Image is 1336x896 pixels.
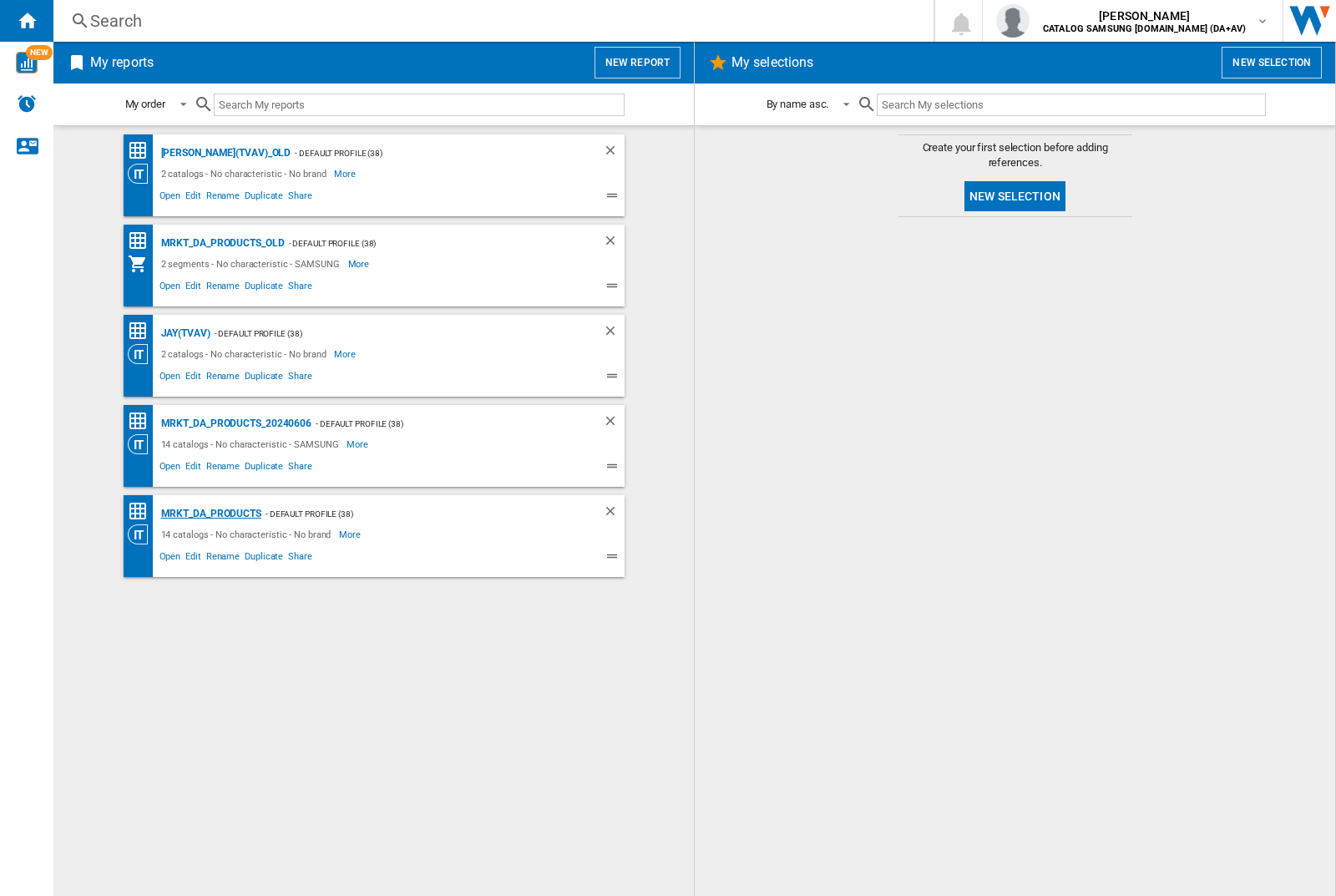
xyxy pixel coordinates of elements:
[334,164,358,184] span: More
[898,140,1132,170] span: Create your first selection before adding references.
[204,188,242,208] span: Rename
[183,549,204,569] span: Edit
[157,233,285,254] div: MRKT_DA_PRODUCTS_OLD
[183,368,204,388] span: Edit
[286,188,315,208] span: Share
[291,143,569,164] div: - Default profile (38)
[603,233,625,254] div: Delete
[1222,47,1322,78] button: New selection
[157,188,184,208] span: Open
[128,434,157,454] div: Category View
[128,524,157,544] div: Category View
[339,524,363,544] span: More
[157,504,261,524] div: MRKT_DA_PRODUCTS
[603,504,625,524] div: Delete
[157,323,210,344] div: JAY(TVAV)
[1043,8,1246,24] span: [PERSON_NAME]
[90,9,890,33] div: Search
[877,94,1265,116] input: Search My selections
[261,504,569,524] div: - Default profile (38)
[157,278,184,298] span: Open
[603,413,625,434] div: Delete
[16,52,38,73] img: wise-card.svg
[286,549,315,569] span: Share
[348,254,372,274] span: More
[204,278,242,298] span: Rename
[157,344,335,364] div: 2 catalogs - No characteristic - No brand
[157,368,184,388] span: Open
[242,278,286,298] span: Duplicate
[347,434,371,454] span: More
[183,458,204,478] span: Edit
[996,4,1030,38] img: profile.jpg
[286,278,315,298] span: Share
[128,411,157,432] div: Price Matrix
[157,164,335,184] div: 2 catalogs - No characteristic - No brand
[128,164,157,184] div: Category View
[595,47,681,78] button: New report
[128,321,157,342] div: Price Matrix
[183,188,204,208] span: Edit
[964,181,1065,211] button: New selection
[767,98,829,110] div: By name asc.
[210,323,569,344] div: - Default profile (38)
[603,143,625,164] div: Delete
[242,368,286,388] span: Duplicate
[1043,23,1246,34] b: CATALOG SAMSUNG [DOMAIN_NAME] (DA+AV)
[26,45,53,60] span: NEW
[603,323,625,344] div: Delete
[728,47,817,78] h2: My selections
[157,413,312,434] div: MRKT_DA_PRODUCTS_20240606
[128,254,157,274] div: My Assortment
[157,254,348,274] div: 2 segments - No characteristic - SAMSUNG
[157,549,184,569] span: Open
[214,94,625,116] input: Search My reports
[87,47,157,78] h2: My reports
[286,368,315,388] span: Share
[204,458,242,478] span: Rename
[157,524,340,544] div: 14 catalogs - No characteristic - No brand
[157,434,347,454] div: 14 catalogs - No characteristic - SAMSUNG
[157,143,291,164] div: [PERSON_NAME](TVAV)_old
[125,98,165,110] div: My order
[242,549,286,569] span: Duplicate
[334,344,358,364] span: More
[183,278,204,298] span: Edit
[128,230,157,251] div: Price Matrix
[286,458,315,478] span: Share
[17,94,37,114] img: alerts-logo.svg
[128,344,157,364] div: Category View
[285,233,569,254] div: - Default profile (38)
[157,458,184,478] span: Open
[128,140,157,161] div: Price Matrix
[242,188,286,208] span: Duplicate
[242,458,286,478] span: Duplicate
[204,549,242,569] span: Rename
[128,501,157,522] div: Price Matrix
[311,413,569,434] div: - Default profile (38)
[204,368,242,388] span: Rename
